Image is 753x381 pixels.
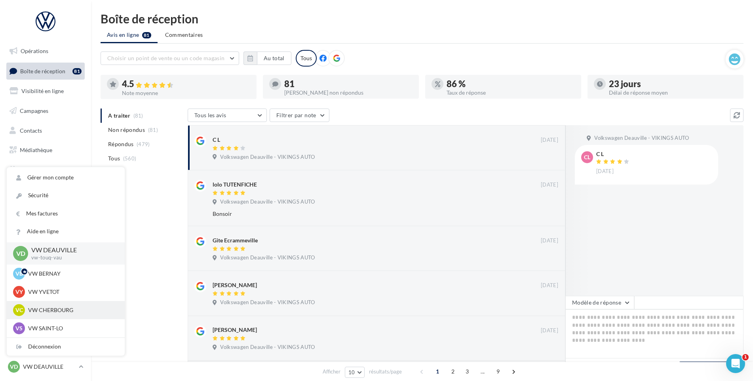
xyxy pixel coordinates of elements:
[28,270,115,278] p: VW BERNAY
[15,324,23,332] span: VS
[726,354,745,373] iframe: Intercom live chat
[584,153,590,161] span: CL
[447,90,575,95] div: Taux de réponse
[6,359,85,374] a: VD VW DEAUVILLE
[243,51,291,65] button: Au total
[609,90,737,95] div: Délai de réponse moyen
[284,90,413,95] div: [PERSON_NAME] non répondus
[15,288,23,296] span: VY
[5,43,86,59] a: Opérations
[270,109,329,122] button: Filtrer par note
[369,368,402,375] span: résultats/page
[122,80,250,89] div: 4.5
[447,365,459,378] span: 2
[541,181,558,189] span: [DATE]
[213,181,257,189] div: lolo TUTENFICHE
[108,154,120,162] span: Tous
[31,246,112,255] p: VW DEAUVILLE
[10,363,18,371] span: VD
[21,48,48,54] span: Opérations
[28,288,115,296] p: VW YVETOT
[148,127,158,133] span: (81)
[28,324,115,332] p: VW SAINT-LO
[5,103,86,119] a: Campagnes
[15,306,23,314] span: VC
[742,354,749,360] span: 1
[123,155,137,162] span: (560)
[16,249,25,258] span: VD
[541,282,558,289] span: [DATE]
[596,151,631,157] div: C L
[220,344,315,351] span: Volkswagen Deauville - VIKINGS AUTO
[541,327,558,334] span: [DATE]
[447,80,575,88] div: 86 %
[20,127,42,133] span: Contacts
[194,112,226,118] span: Tous les avis
[431,365,444,378] span: 1
[345,367,365,378] button: 10
[5,122,86,139] a: Contacts
[7,169,125,187] a: Gérer mon compte
[188,109,267,122] button: Tous les avis
[107,55,224,61] span: Choisir un point de vente ou un code magasin
[165,31,203,39] span: Commentaires
[23,363,76,371] p: VW DEAUVILLE
[108,126,145,134] span: Non répondus
[565,296,634,309] button: Modèle de réponse
[7,205,125,223] a: Mes factures
[20,107,48,114] span: Campagnes
[5,162,86,178] a: Calendrier
[101,51,239,65] button: Choisir un point de vente ou un code magasin
[7,223,125,240] a: Aide en ligne
[20,147,52,153] span: Médiathèque
[492,365,504,378] span: 9
[15,270,23,278] span: VB
[5,208,86,231] a: Campagnes DataOnDemand
[213,136,220,144] div: C L
[323,368,340,375] span: Afficher
[220,198,315,206] span: Volkswagen Deauville - VIKINGS AUTO
[596,168,614,175] span: [DATE]
[213,210,507,218] div: Bonsoir
[122,90,250,96] div: Note moyenne
[476,365,489,378] span: ...
[101,13,743,25] div: Boîte de réception
[594,135,689,142] span: Volkswagen Deauville - VIKINGS AUTO
[20,166,46,173] span: Calendrier
[108,140,134,148] span: Répondus
[257,51,291,65] button: Au total
[213,236,258,244] div: Gite Ecrammeville
[348,369,355,375] span: 10
[296,50,317,67] div: Tous
[137,141,150,147] span: (479)
[213,281,257,289] div: [PERSON_NAME]
[5,83,86,99] a: Visibilité en ligne
[213,326,257,334] div: [PERSON_NAME]
[284,80,413,88] div: 81
[220,154,315,161] span: Volkswagen Deauville - VIKINGS AUTO
[21,88,64,94] span: Visibilité en ligne
[220,299,315,306] span: Volkswagen Deauville - VIKINGS AUTO
[20,67,65,74] span: Boîte de réception
[31,254,112,261] p: vw-touq-vau
[609,80,737,88] div: 23 jours
[72,68,82,74] div: 81
[541,137,558,144] span: [DATE]
[461,365,473,378] span: 3
[7,187,125,204] a: Sécurité
[5,181,86,205] a: PLV et print personnalisable
[7,338,125,356] div: Déconnexion
[5,63,86,80] a: Boîte de réception81
[5,142,86,158] a: Médiathèque
[541,237,558,244] span: [DATE]
[220,254,315,261] span: Volkswagen Deauville - VIKINGS AUTO
[28,306,115,314] p: VW CHERBOURG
